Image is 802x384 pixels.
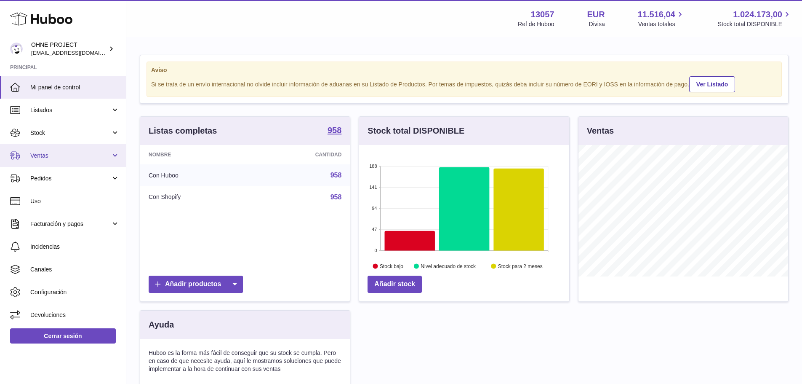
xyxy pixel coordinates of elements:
td: Con Huboo [140,164,252,186]
td: Con Shopify [140,186,252,208]
th: Cantidad [252,145,350,164]
span: Stock [30,129,111,137]
text: 94 [372,206,377,211]
text: 0 [375,248,377,253]
a: 1.024.173,00 Stock total DISPONIBLE [718,9,792,28]
text: Stock bajo [380,263,403,269]
span: Pedidos [30,175,111,183]
span: Ventas totales [638,20,685,28]
div: OHNE PROJECT [31,41,107,57]
strong: EUR [587,9,605,20]
a: Añadir stock [368,276,422,293]
span: 1.024.173,00 [733,9,782,20]
span: Configuración [30,288,120,296]
span: Ventas [30,152,111,160]
span: [EMAIL_ADDRESS][DOMAIN_NAME] [31,49,124,56]
h3: Stock total DISPONIBLE [368,125,464,137]
h3: Ventas [587,125,614,137]
span: Facturación y pagos [30,220,111,228]
a: 11.516,04 Ventas totales [638,9,685,28]
text: 188 [369,164,377,169]
span: Devoluciones [30,311,120,319]
div: Divisa [589,20,605,28]
strong: 13057 [531,9,554,20]
p: Huboo es la forma más fácil de conseguir que su stock se cumpla. Pero en caso de que necesite ayu... [149,349,341,373]
h3: Listas completas [149,125,217,137]
strong: 958 [328,126,341,134]
span: 11.516,04 [638,9,675,20]
div: Si se trata de un envío internacional no olvide incluir información de aduanas en su Listado de P... [151,75,777,92]
text: 141 [369,185,377,190]
a: Cerrar sesión [10,328,116,344]
span: Listados [30,106,111,114]
span: Incidencias [30,243,120,251]
span: Mi panel de control [30,83,120,91]
a: 958 [330,193,342,201]
a: 958 [328,126,341,136]
a: Ver Listado [689,76,735,92]
strong: Aviso [151,66,777,74]
div: Ref de Huboo [518,20,554,28]
a: Añadir productos [149,276,243,293]
th: Nombre [140,145,252,164]
span: Uso [30,197,120,205]
text: Nivel adecuado de stock [421,263,477,269]
text: 47 [372,227,377,232]
span: Canales [30,266,120,274]
a: 958 [330,172,342,179]
span: Stock total DISPONIBLE [718,20,792,28]
h3: Ayuda [149,319,174,330]
img: internalAdmin-13057@internal.huboo.com [10,43,23,55]
text: Stock para 2 meses [498,263,543,269]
